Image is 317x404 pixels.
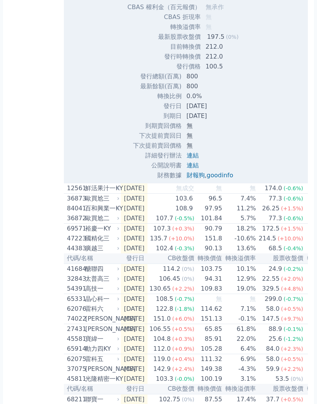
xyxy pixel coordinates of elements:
[67,364,83,374] div: 37075
[85,334,118,344] div: 寶緯一
[281,226,303,232] span: (+1.5%)
[85,374,118,383] div: 光隆精密一KY
[206,3,224,11] span: 無承作
[206,13,212,21] span: 無
[222,364,256,374] td: -4.3%
[85,364,118,374] div: [PERSON_NAME]
[67,244,83,253] div: 44383
[222,324,256,334] td: 61.8%
[182,101,239,111] td: [DATE]
[121,294,147,304] td: [DATE]
[195,243,222,253] td: 90.13
[265,344,281,353] div: 84.0
[154,304,175,313] div: 122.8
[284,326,303,332] span: (-0.1%)
[182,91,239,101] td: 0.0%
[176,185,194,192] span: 無成交
[201,62,245,72] td: 100.5
[172,326,194,332] span: (+0.5%)
[206,23,212,30] span: 無
[195,213,222,224] td: 101.84
[67,304,83,313] div: 62076
[195,304,222,314] td: 114.62
[67,284,83,293] div: 54391
[195,324,222,334] td: 65.85
[222,354,256,364] td: 6.9%
[85,355,118,364] div: 雷科五
[182,72,239,81] td: 800
[222,314,256,324] td: -0.1%
[133,101,182,111] td: 發行日
[121,253,147,264] th: 發行日
[182,396,194,402] span: (0%)
[85,224,118,233] div: 裕慶一KY
[195,354,222,364] td: 111.32
[250,295,256,302] span: 無
[148,284,172,293] div: 130.65
[281,286,303,292] span: (+4.8%)
[267,214,284,223] div: 77.3
[85,244,118,253] div: 廣越三
[85,395,118,404] div: 聯寶一
[172,286,194,292] span: (+2.2%)
[222,274,256,284] td: 12.9%
[67,334,83,344] div: 45581
[222,344,256,354] td: 6.4%
[174,194,195,203] div: 103.6
[152,224,172,233] div: 107.3
[85,184,118,193] div: 鮮活果汁一KY
[67,184,83,193] div: 12561
[187,162,199,169] a: 連結
[222,194,256,204] td: 7.4%
[222,284,256,294] td: 19.0%
[182,170,239,180] td: ,
[284,336,303,342] span: (-1.2%)
[85,284,118,293] div: 高技一
[250,185,256,192] span: 無
[195,274,222,284] td: 94.31
[174,204,195,213] div: 108.9
[67,395,83,404] div: 68211
[121,204,147,213] td: [DATE]
[172,346,194,352] span: (+0.9%)
[175,245,195,251] span: (-0.3%)
[195,334,222,344] td: 85.91
[281,306,303,312] span: (+0.5%)
[261,204,281,213] div: 26.25
[216,185,222,192] span: 無
[133,91,182,101] td: 轉換比例
[175,296,195,302] span: (-0.7%)
[85,314,118,323] div: [PERSON_NAME]
[226,34,239,40] span: (0%)
[222,374,256,384] td: 3.1%
[121,243,147,253] td: [DATE]
[154,294,175,304] div: 108.5
[201,52,245,62] td: 212.0
[157,274,182,283] div: 106.45
[267,264,284,274] div: 24.9
[67,355,83,364] div: 62075
[261,224,281,233] div: 172.5
[127,52,201,62] td: 發行時轉換價
[261,284,281,293] div: 329.5
[284,266,303,272] span: (-0.2%)
[133,121,182,131] td: 到期賣回價格
[222,204,256,213] td: 11.2%
[207,172,233,179] a: goodinfo
[148,234,169,243] div: 135.7
[187,172,205,179] a: 財報狗
[85,324,118,334] div: [PERSON_NAME]
[121,334,147,344] td: [DATE]
[152,314,172,323] div: 151.0
[265,364,281,374] div: 59.9
[175,215,195,221] span: (-0.5%)
[277,235,303,242] span: (+10.0%)
[222,234,256,243] td: -10.6%
[265,304,281,313] div: 58.0
[133,111,182,121] td: 到期日
[222,334,256,344] td: 22.0%
[152,334,172,344] div: 104.8
[261,274,281,283] div: 22.55
[85,304,118,313] div: 雷科六
[133,161,182,170] td: 公開說明書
